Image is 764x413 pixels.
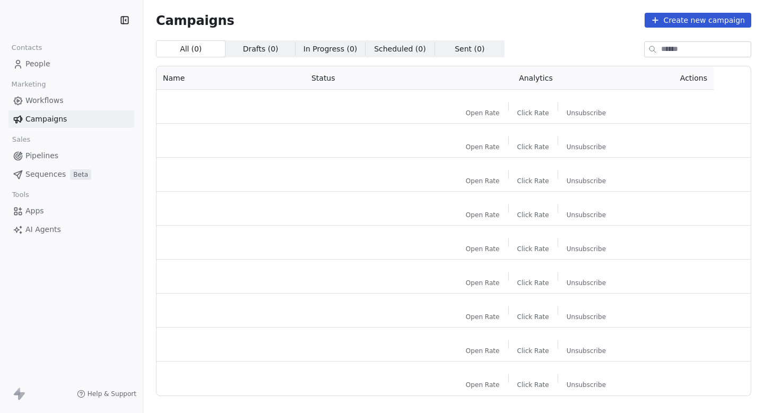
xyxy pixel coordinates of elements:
[8,166,134,183] a: SequencesBeta
[440,66,631,90] th: Analytics
[7,76,50,92] span: Marketing
[243,44,279,55] span: Drafts ( 0 )
[466,177,500,185] span: Open Rate
[517,109,549,117] span: Click Rate
[8,55,134,73] a: People
[70,169,91,180] span: Beta
[466,279,500,287] span: Open Rate
[303,44,358,55] span: In Progress ( 0 )
[8,202,134,220] a: Apps
[517,279,549,287] span: Click Rate
[645,13,751,28] button: Create new campaign
[8,92,134,109] a: Workflows
[466,211,500,219] span: Open Rate
[466,347,500,355] span: Open Rate
[567,177,606,185] span: Unsubscribe
[567,245,606,253] span: Unsubscribe
[517,211,549,219] span: Click Rate
[517,143,549,151] span: Click Rate
[466,381,500,389] span: Open Rate
[7,132,35,148] span: Sales
[517,177,549,185] span: Click Rate
[567,211,606,219] span: Unsubscribe
[567,347,606,355] span: Unsubscribe
[466,245,500,253] span: Open Rate
[466,313,500,321] span: Open Rate
[8,147,134,165] a: Pipelines
[157,66,305,90] th: Name
[7,40,47,56] span: Contacts
[567,279,606,287] span: Unsubscribe
[156,13,235,28] span: Campaigns
[25,114,67,125] span: Campaigns
[305,66,440,90] th: Status
[25,95,64,106] span: Workflows
[631,66,714,90] th: Actions
[88,390,136,398] span: Help & Support
[517,381,549,389] span: Click Rate
[567,313,606,321] span: Unsubscribe
[25,150,58,161] span: Pipelines
[8,221,134,238] a: AI Agents
[517,313,549,321] span: Click Rate
[8,110,134,128] a: Campaigns
[455,44,484,55] span: Sent ( 0 )
[25,169,66,180] span: Sequences
[7,187,33,203] span: Tools
[567,109,606,117] span: Unsubscribe
[466,143,500,151] span: Open Rate
[77,390,136,398] a: Help & Support
[466,109,500,117] span: Open Rate
[25,205,44,217] span: Apps
[517,347,549,355] span: Click Rate
[567,381,606,389] span: Unsubscribe
[25,224,61,235] span: AI Agents
[25,58,50,70] span: People
[567,143,606,151] span: Unsubscribe
[374,44,426,55] span: Scheduled ( 0 )
[517,245,549,253] span: Click Rate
